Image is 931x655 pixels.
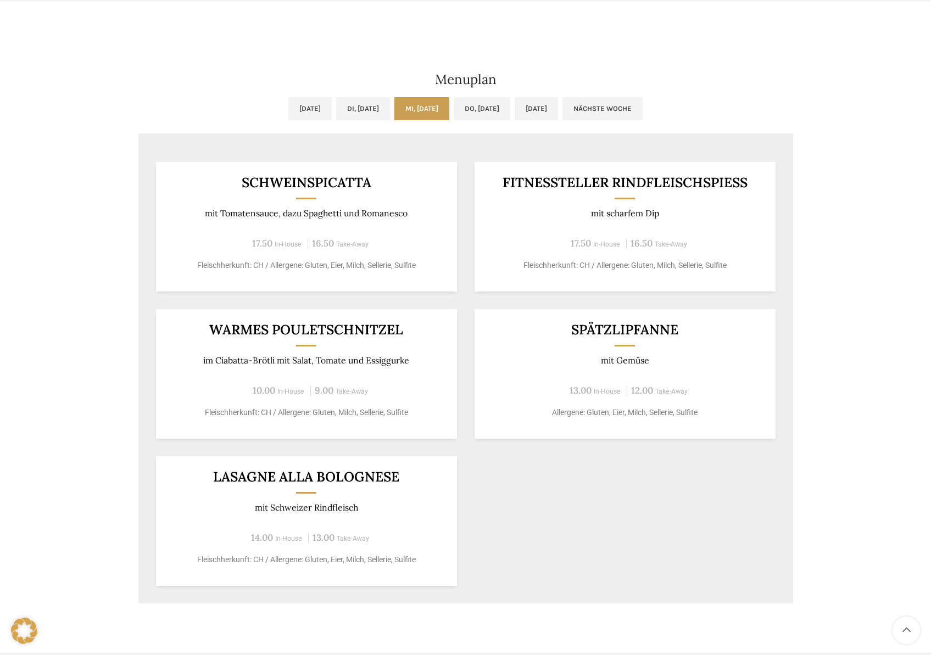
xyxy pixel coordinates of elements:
[251,531,273,544] span: 14.00
[571,237,591,249] span: 17.50
[593,240,620,248] span: In-House
[313,531,335,544] span: 13.00
[336,388,368,395] span: Take-Away
[655,240,687,248] span: Take-Away
[631,237,653,249] span: 16.50
[169,502,443,513] p: mit Schweizer Rindfleisch
[893,617,920,644] a: Scroll to top button
[275,240,302,248] span: In-House
[655,388,688,395] span: Take-Away
[288,97,332,120] a: [DATE]
[515,97,558,120] a: [DATE]
[169,260,443,271] p: Fleischherkunft: CH / Allergene: Gluten, Eier, Milch, Sellerie, Sulfite
[631,384,653,396] span: 12.00
[570,384,592,396] span: 13.00
[169,208,443,219] p: mit Tomatensauce, dazu Spaghetti und Romanesco
[336,240,369,248] span: Take-Away
[169,407,443,418] p: Fleischherkunft: CH / Allergene: Gluten, Milch, Sellerie, Sulfite
[169,554,443,566] p: Fleischherkunft: CH / Allergene: Gluten, Eier, Milch, Sellerie, Sulfite
[252,237,272,249] span: 17.50
[454,97,510,120] a: Do, [DATE]
[277,388,304,395] span: In-House
[337,535,369,542] span: Take-Away
[169,355,443,366] p: im Ciabatta-Brötli mit Salat, Tomate und Essiggurke
[562,97,643,120] a: Nächste Woche
[169,176,443,189] h3: Schweinspicatta
[488,260,762,271] p: Fleischherkunft: CH / Allergene: Gluten, Milch, Sellerie, Sulfite
[275,535,302,542] span: In-House
[169,323,443,337] h3: Warmes Pouletschnitzel
[488,355,762,366] p: mit Gemüse
[253,384,275,396] span: 10.00
[488,407,762,418] p: Allergene: Gluten, Eier, Milch, Sellerie, Sulfite
[594,388,621,395] span: In-House
[488,176,762,189] h3: Fitnessteller Rindfleischspiess
[488,323,762,337] h3: Spätzlipfanne
[312,237,334,249] span: 16.50
[336,97,390,120] a: Di, [DATE]
[138,73,793,86] h2: Menuplan
[488,208,762,219] p: mit scharfem Dip
[315,384,333,396] span: 9.00
[394,97,449,120] a: Mi, [DATE]
[169,470,443,484] h3: Lasagne alla Bolognese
